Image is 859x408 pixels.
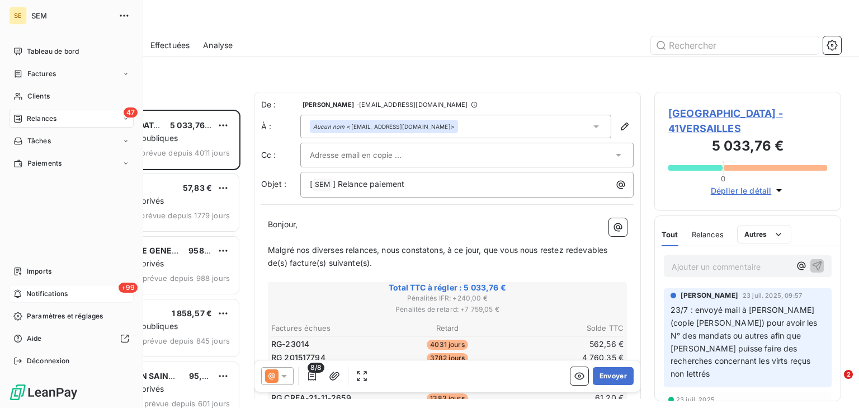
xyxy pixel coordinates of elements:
span: 57,83 € [183,183,212,193]
span: ] Relance paiement [333,179,405,189]
input: Adresse email en copie ... [310,147,430,163]
span: Factures [27,69,56,79]
span: prévue depuis 845 jours [143,336,230,345]
button: Déplier le détail [707,184,789,197]
div: <[EMAIL_ADDRESS][DOMAIN_NAME]> [313,123,455,130]
span: prévue depuis 601 jours [144,399,230,408]
span: 5 033,76 € [170,120,213,130]
span: 3782 jours [427,353,469,363]
button: Envoyer [593,367,634,385]
span: 47 [124,107,138,118]
a: Aide [9,330,134,348]
span: VEOLIA EAU - CIE GENERALE DES EAUX [79,246,234,255]
iframe: Intercom live chat [821,370,848,397]
span: SEM [313,179,332,191]
span: Paramètres et réglages [27,311,103,321]
span: RG CREA-21-11-2659 [271,392,351,404]
img: Logo LeanPay [9,383,78,401]
span: 1383 jours [427,393,468,404]
span: Total TTC à régler : 5 033,76 € [270,282,625,293]
span: - [EMAIL_ADDRESS][DOMAIN_NAME] [356,101,468,108]
span: 95,90 € [189,371,220,381]
th: Solde TTC [507,322,624,334]
span: prévue depuis 1779 jours [140,211,230,220]
label: À : [261,121,300,132]
span: prévue depuis 988 jours [143,274,230,283]
span: Tout [662,230,678,239]
button: Autres [737,226,791,243]
input: Rechercher [651,36,819,54]
span: 0 [721,174,725,183]
span: Clients [27,91,50,101]
span: Relances [692,230,724,239]
span: 23 juil. 2025 [676,396,715,403]
span: 8/8 [308,363,324,373]
span: RG 201517794 [271,352,325,363]
span: [GEOGRAPHIC_DATA] - 41VERSAILLES [668,106,827,136]
span: [PERSON_NAME] [681,290,738,301]
em: Aucun nom [313,123,344,130]
div: SE [9,7,27,25]
span: 958,32 € [188,246,224,255]
span: [PERSON_NAME] [303,101,354,108]
span: 2 [844,370,853,379]
span: RG-23014 [271,339,309,350]
span: Paiements [27,158,62,168]
span: Aide [27,334,42,344]
label: Cc : [261,149,300,161]
span: Déplier le détail [711,185,772,196]
span: Notifications [26,289,68,299]
span: Tableau de bord [27,46,79,57]
span: +99 [119,283,138,293]
span: CABINET MILLON SAINT LAMBERT [79,371,213,381]
span: Malgré nos diverses relances, nous constatons, à ce jour, que vous nous restez redevables de(s) f... [268,245,610,268]
span: Objet : [261,179,286,189]
span: Effectuées [150,40,190,51]
div: grid [54,110,240,408]
td: 61,20 € [507,392,624,404]
span: 1 858,57 € [172,308,213,318]
span: Pénalités de retard : + 7 759,05 € [270,304,625,315]
span: Analyse [203,40,233,51]
th: Retard [389,322,506,334]
span: [ [310,179,313,189]
th: Factures échues [271,322,388,334]
span: 23 juil. 2025, 09:57 [743,292,802,299]
td: 562,56 € [507,338,624,350]
span: Bonjour, [268,219,298,229]
span: Relances [27,114,56,124]
span: 4031 jours [427,340,468,350]
span: SEM [31,11,112,20]
span: Imports [27,266,51,276]
h3: 5 033,76 € [668,136,827,158]
span: De : [261,99,300,110]
span: Tâches [27,136,51,146]
span: Déconnexion [27,356,70,366]
span: 23/7 : envoyé mail à [PERSON_NAME] (copie [PERSON_NAME]) pour avoir les N° des mandats ou autres ... [671,305,820,378]
span: prévue depuis 4011 jours [141,148,230,157]
span: Pénalités IFR : + 240,00 € [270,293,625,303]
td: 4 760,35 € [507,351,624,364]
